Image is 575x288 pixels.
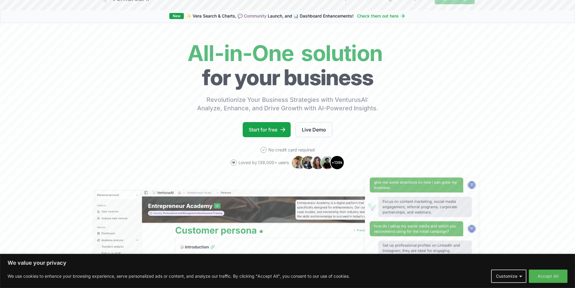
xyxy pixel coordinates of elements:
[529,270,567,283] button: Accept All
[169,13,184,19] div: New
[291,155,306,170] img: Avatar 1
[8,273,350,280] p: We use cookies to enhance your browsing experience, serve personalized ads or content, and analyz...
[243,122,291,137] a: Start for free
[491,270,526,283] button: Customize
[186,13,353,19] span: ✨ Vera Search & Charts, 💬 Launch, and 📊 Dashboard Enhancements!
[295,122,332,137] a: Live Demo
[320,155,335,170] img: Avatar 4
[357,13,406,19] a: Check them out here
[301,155,315,170] img: Avatar 2
[244,13,267,18] a: Community
[8,259,567,267] p: We value your privacy
[311,155,325,170] img: Avatar 3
